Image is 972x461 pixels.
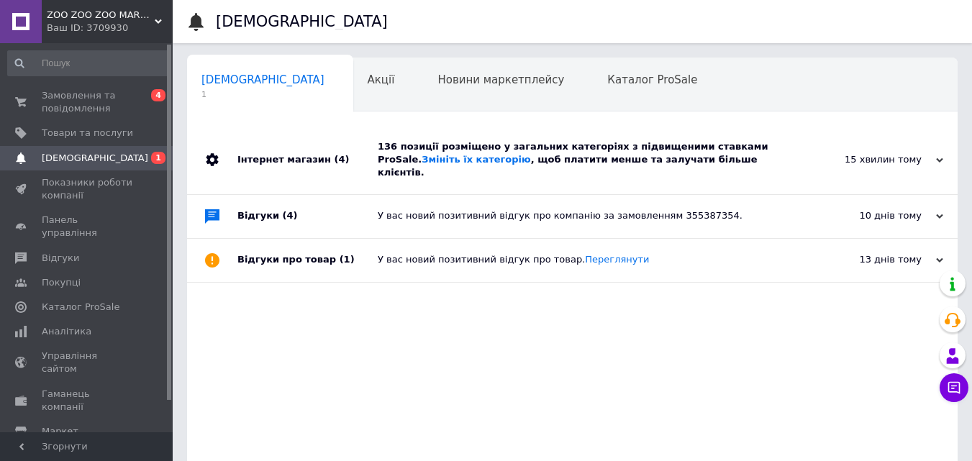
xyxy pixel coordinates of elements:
span: Відгуки [42,252,79,265]
div: У вас новий позитивний відгук про компанію за замовленням 355387354. [378,209,799,222]
span: 4 [151,89,165,101]
span: 1 [201,89,324,100]
div: Відгуки [237,195,378,238]
span: Покупці [42,276,81,289]
span: ZOO ZOO ZOO MARKET [47,9,155,22]
span: Каталог ProSale [42,301,119,314]
span: Маркет [42,425,78,438]
a: Змініть їх категорію [422,154,530,165]
span: Гаманець компанії [42,388,133,414]
span: Управління сайтом [42,350,133,375]
span: 1 [151,152,165,164]
div: Інтернет магазин [237,126,378,194]
div: 10 днів тому [799,209,943,222]
span: Каталог ProSale [607,73,697,86]
div: 13 днів тому [799,253,943,266]
span: Аналітика [42,325,91,338]
button: Чат з покупцем [940,373,968,402]
span: (4) [334,154,349,165]
span: Товари та послуги [42,127,133,140]
div: 15 хвилин тому [799,153,943,166]
span: Панель управління [42,214,133,239]
span: [DEMOGRAPHIC_DATA] [201,73,324,86]
div: 136 позиції розміщено у загальних категоріях з підвищеними ставками ProSale. , щоб платити менше ... [378,140,799,180]
span: Замовлення та повідомлення [42,89,133,115]
span: [DEMOGRAPHIC_DATA] [42,152,148,165]
div: У вас новий позитивний відгук про товар. [378,253,799,266]
h1: [DEMOGRAPHIC_DATA] [216,13,388,30]
span: (4) [283,210,298,221]
div: Відгуки про товар [237,239,378,282]
span: Показники роботи компанії [42,176,133,202]
span: Новини маркетплейсу [437,73,564,86]
a: Переглянути [585,254,649,265]
span: (1) [340,254,355,265]
span: Акції [368,73,395,86]
input: Пошук [7,50,170,76]
div: Ваш ID: 3709930 [47,22,173,35]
